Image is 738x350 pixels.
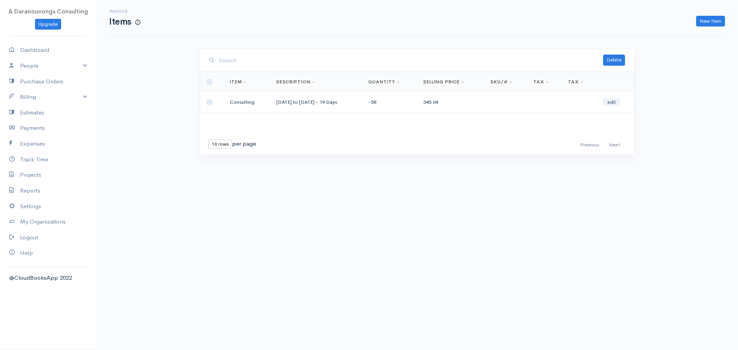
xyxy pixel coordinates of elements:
a: Tax [568,79,583,85]
a: SKU/# [490,79,512,85]
a: Quantity [368,79,400,85]
span: How to create a new Item? [135,19,140,26]
td: Consulting [224,92,270,113]
td: [DATE] to [DATE] - 19 Days [270,92,362,113]
button: Delete [603,55,625,66]
td: 345.04 [417,92,484,113]
a: edit [603,98,620,106]
a: Item [230,79,247,85]
a: Tax [534,79,549,85]
a: New Item [696,16,725,27]
span: A Daranouvongs Consulting [8,8,88,15]
a: Description [276,79,316,85]
h1: Items [109,17,140,27]
a: Upgrade [35,19,61,30]
div: @CloudBooksApp 2022 [9,274,87,282]
a: Selling Price [423,79,464,85]
td: -58 [362,92,417,113]
div: per page [208,139,256,149]
h6: Invoice [109,9,140,13]
input: Search [219,53,603,68]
